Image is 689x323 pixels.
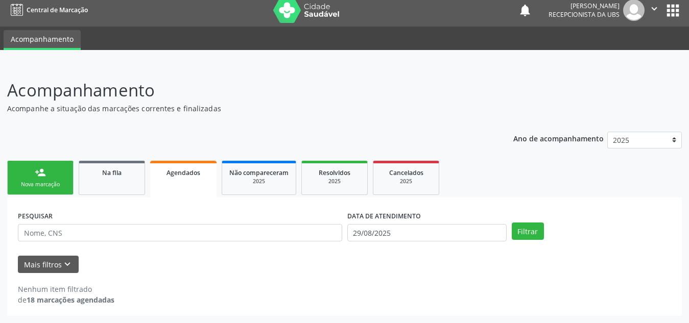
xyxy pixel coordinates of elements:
p: Ano de acompanhamento [513,132,604,144]
div: Nova marcação [15,181,66,188]
div: [PERSON_NAME] [549,2,620,10]
input: Nome, CNS [18,224,342,241]
span: Central de Marcação [27,6,88,14]
div: 2025 [381,178,432,185]
span: Agendados [167,168,200,177]
button: Mais filtroskeyboard_arrow_down [18,256,79,274]
i: keyboard_arrow_down [62,259,73,270]
span: Na fila [102,168,122,177]
button: apps [664,2,682,19]
button: notifications [518,3,532,17]
p: Acompanhamento [7,78,480,103]
div: de [18,294,114,305]
a: Central de Marcação [7,2,88,18]
div: 2025 [229,178,289,185]
input: Selecione um intervalo [347,224,507,241]
p: Acompanhe a situação das marcações correntes e finalizadas [7,103,480,114]
span: Não compareceram [229,168,289,177]
div: 2025 [309,178,360,185]
span: Recepcionista da UBS [549,10,620,19]
span: Cancelados [389,168,423,177]
span: Resolvidos [319,168,350,177]
div: person_add [35,167,46,178]
label: DATA DE ATENDIMENTO [347,208,421,224]
div: Nenhum item filtrado [18,284,114,294]
strong: 18 marcações agendadas [27,295,114,305]
i:  [649,3,660,14]
button: Filtrar [512,222,544,240]
label: PESQUISAR [18,208,53,224]
a: Acompanhamento [4,30,81,50]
